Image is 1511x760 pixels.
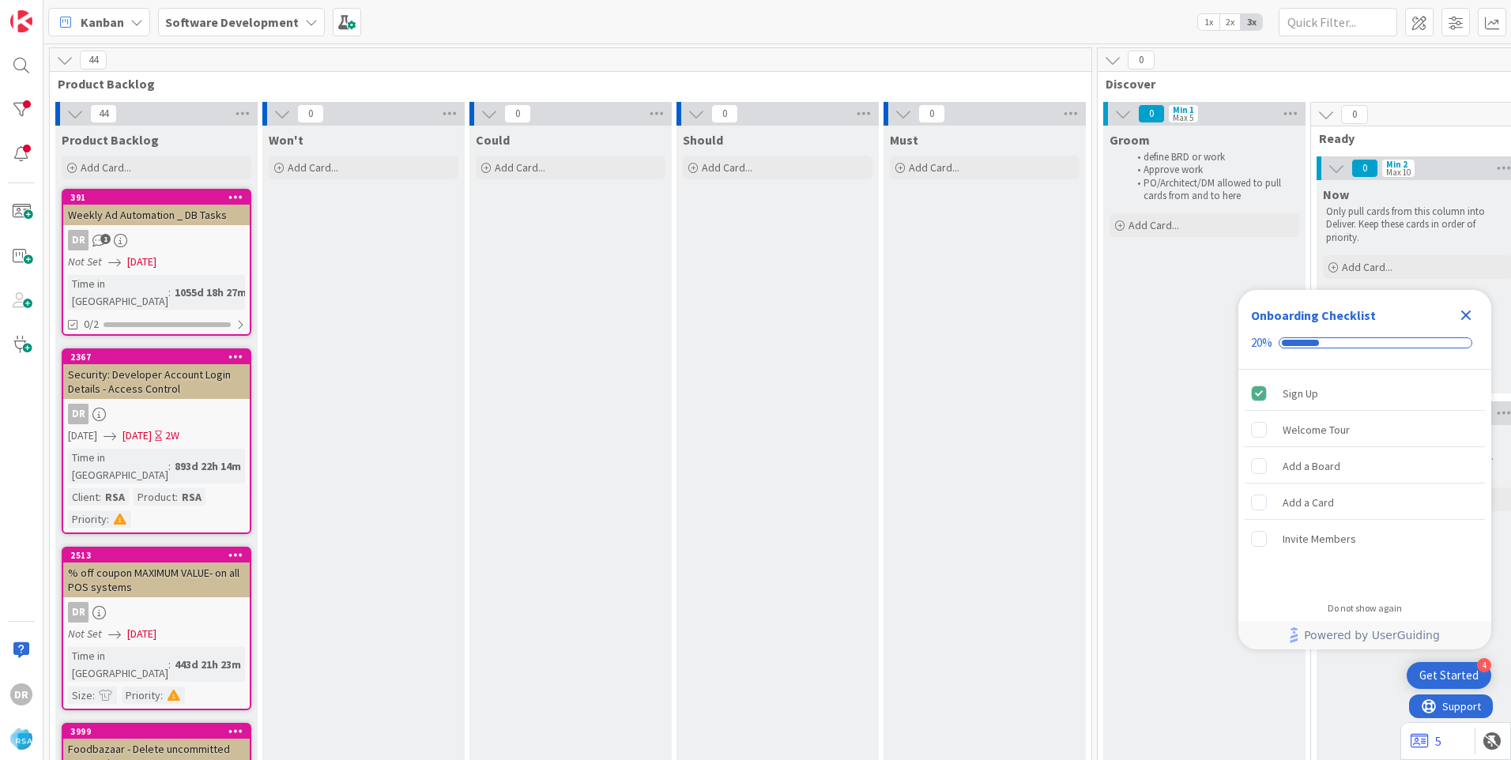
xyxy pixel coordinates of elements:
span: Now [1323,186,1349,202]
span: Support [33,2,72,21]
i: Not Set [68,254,102,269]
div: 2513% off coupon MAXIMUM VALUE- on all POS systems [63,548,250,597]
span: : [107,510,109,528]
div: Sign Up [1283,384,1318,403]
span: 0/2 [84,316,99,333]
a: 5 [1411,732,1441,751]
div: Weekly Ad Automation _ DB Tasks [63,205,250,225]
div: Client [68,488,99,506]
i: Not Set [68,626,102,641]
span: Add Card... [1129,218,1179,232]
span: Powered by UserGuiding [1304,626,1440,645]
div: Invite Members [1283,529,1356,548]
span: 0 [711,104,738,123]
div: Onboarding Checklist [1251,306,1376,325]
div: Time in [GEOGRAPHIC_DATA] [68,647,168,682]
span: Add Card... [702,160,752,175]
span: 1 [100,234,111,244]
div: Priority [122,687,160,704]
div: 391 [70,192,250,203]
div: DR [63,230,250,250]
li: Approve work [1129,164,1297,176]
a: Powered by UserGuiding [1246,621,1483,649]
span: 44 [90,104,117,123]
div: Time in [GEOGRAPHIC_DATA] [68,449,168,483]
span: Groom [1110,132,1150,148]
div: 443d 21h 23m [171,656,245,673]
span: Add Card... [1342,260,1392,274]
span: 0 [918,104,945,123]
span: Should [683,132,723,148]
div: Time in [GEOGRAPHIC_DATA] [68,275,168,310]
span: Add Card... [909,160,959,175]
img: avatar [10,728,32,750]
div: Checklist Container [1238,290,1491,649]
span: 44 [80,51,107,70]
div: 3999 [63,724,250,739]
div: DR [63,602,250,623]
div: 20% [1251,336,1272,350]
div: 2367Security: Developer Account Login Details - Access Control [63,350,250,399]
span: [DATE] [68,427,97,444]
div: Invite Members is incomplete. [1245,521,1485,556]
span: 1x [1198,14,1219,30]
div: DR [68,602,89,623]
div: 893d 22h 14m [171,457,245,475]
span: 0 [1341,105,1368,124]
div: Add a Card [1283,493,1334,512]
div: Checklist items [1238,370,1491,592]
div: Get Started [1419,668,1479,683]
div: Max 10 [1386,168,1411,176]
div: RSA [178,488,205,506]
span: : [175,488,178,506]
p: Only pull cards from this column into Deliver. Keep these cards in order of priority. [1326,205,1509,244]
span: : [160,687,163,704]
div: Add a Board is incomplete. [1245,449,1485,483]
span: Add Card... [81,160,131,175]
span: Product Backlog [62,132,159,148]
span: Must [890,132,918,148]
span: 0 [1128,51,1155,70]
span: Discover [1106,76,1511,92]
input: Quick Filter... [1279,8,1397,36]
li: PO/Architect/DM allowed to pull cards from and to here [1129,177,1297,203]
span: Ready [1319,130,1505,146]
div: Close Checklist [1453,303,1479,328]
div: Max 5 [1173,114,1193,122]
b: Software Development [165,14,299,30]
span: : [99,488,101,506]
div: Priority [68,510,107,528]
span: : [168,656,171,673]
div: % off coupon MAXIMUM VALUE- on all POS systems [63,562,250,597]
div: Welcome Tour is incomplete. [1245,412,1485,447]
div: Min 1 [1173,106,1194,114]
div: Welcome Tour [1283,420,1350,439]
span: Add Card... [288,160,338,175]
div: 2W [165,427,179,444]
li: define BRD or work [1129,151,1297,164]
div: Size [68,687,92,704]
div: Product [134,488,175,506]
img: Visit kanbanzone.com [10,10,32,32]
div: Min 2 [1386,160,1407,168]
div: 2513 [70,550,250,561]
span: 0 [297,104,324,123]
div: DR [63,404,250,424]
div: DR [68,404,89,424]
div: 2513 [63,548,250,562]
span: 3x [1241,14,1262,30]
div: 391Weekly Ad Automation _ DB Tasks [63,190,250,225]
span: 0 [1138,104,1165,123]
div: Add a Card is incomplete. [1245,485,1485,520]
span: Add Card... [495,160,545,175]
div: Footer [1238,621,1491,649]
span: Kanban [81,13,124,32]
div: Sign Up is complete. [1245,376,1485,411]
span: : [168,457,171,475]
span: [DATE] [127,626,156,642]
span: [DATE] [122,427,152,444]
span: : [168,284,171,301]
div: RSA [101,488,129,506]
div: Open Get Started checklist, remaining modules: 4 [1407,662,1491,689]
span: Won't [269,132,303,148]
